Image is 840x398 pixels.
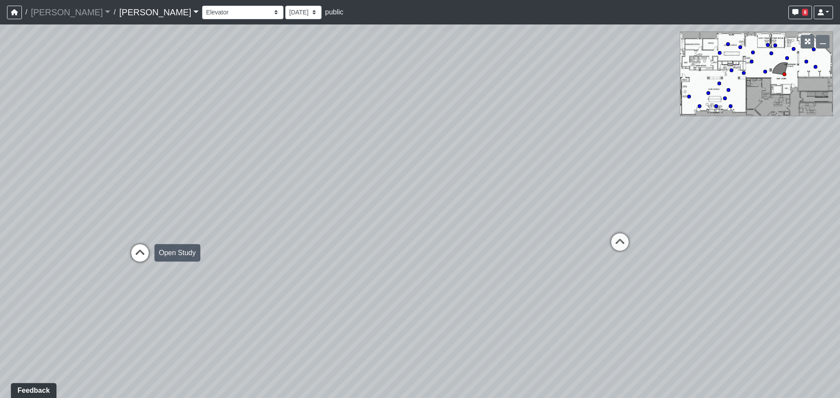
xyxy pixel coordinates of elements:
iframe: Ybug feedback widget [7,381,58,398]
span: 8 [802,9,808,16]
a: [PERSON_NAME] [31,3,110,21]
a: [PERSON_NAME] [119,3,199,21]
span: / [22,3,31,21]
button: 8 [788,6,812,19]
div: Open Study [154,244,200,262]
span: public [325,8,343,16]
span: / [110,3,119,21]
